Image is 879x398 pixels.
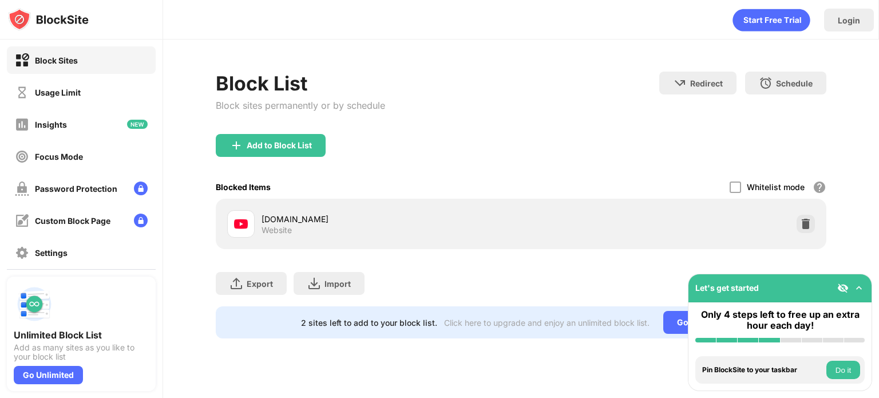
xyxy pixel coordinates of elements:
div: Go Unlimited [14,366,83,384]
img: focus-off.svg [15,149,29,164]
img: lock-menu.svg [134,182,148,195]
div: Import [324,279,351,289]
div: Only 4 steps left to free up an extra hour each day! [695,309,865,331]
div: Add to Block List [247,141,312,150]
div: Block Sites [35,56,78,65]
div: Settings [35,248,68,258]
div: Block sites permanently or by schedule [216,100,385,111]
div: Login [838,15,860,25]
div: [DOMAIN_NAME] [262,213,521,225]
div: Focus Mode [35,152,83,161]
div: Insights [35,120,67,129]
img: time-usage-off.svg [15,85,29,100]
img: password-protection-off.svg [15,182,29,196]
div: Blocked Items [216,182,271,192]
div: Password Protection [35,184,117,194]
div: Let's get started [695,283,759,293]
img: customize-block-page-off.svg [15,214,29,228]
div: animation [732,9,810,31]
div: Click here to upgrade and enjoy an unlimited block list. [444,318,650,328]
div: Usage Limit [35,88,81,97]
img: eye-not-visible.svg [837,282,849,294]
img: lock-menu.svg [134,214,148,227]
img: new-icon.svg [127,120,148,129]
img: insights-off.svg [15,117,29,132]
img: block-on.svg [15,53,29,68]
div: Add as many sites as you like to your block list [14,343,149,361]
div: Go Unlimited [663,311,742,334]
div: Custom Block Page [35,216,110,226]
img: favicons [234,217,248,231]
button: Do it [826,361,860,379]
div: Redirect [690,78,723,88]
img: logo-blocksite.svg [8,8,89,31]
img: push-block-list.svg [14,283,55,325]
div: Pin BlockSite to your taskbar [702,366,823,374]
div: Unlimited Block List [14,329,149,341]
div: Block List [216,72,385,95]
div: Export [247,279,273,289]
div: Whitelist mode [747,182,805,192]
div: 2 sites left to add to your block list. [301,318,437,328]
img: settings-off.svg [15,246,29,260]
div: Website [262,225,292,235]
div: Schedule [776,78,813,88]
img: omni-setup-toggle.svg [853,282,865,294]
